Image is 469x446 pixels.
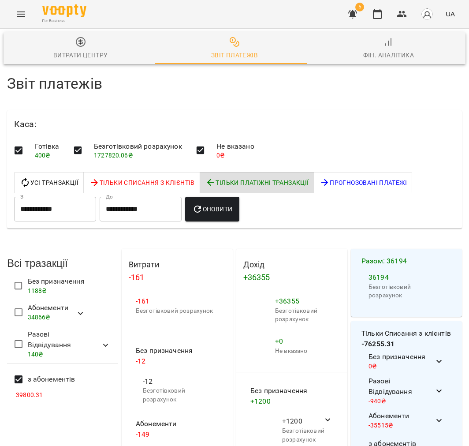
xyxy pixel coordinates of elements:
[89,177,195,188] span: Тільки Списання з клієнтів
[211,50,258,60] div: Звіт платежів
[35,141,60,152] span: Готівка
[136,430,150,439] span: -149
[282,416,316,427] span: +1200
[185,197,239,221] button: Оновити
[250,397,271,405] span: + 1200
[28,351,44,358] span: 140 ₴
[35,152,51,159] span: 400 ₴
[216,141,254,152] span: Не вказано
[275,347,333,356] p: Не вказано
[361,340,395,348] b: -76255.31
[136,357,145,365] span: -12
[136,419,208,429] span: Абонементи
[368,352,434,362] span: Без призначення
[442,6,458,22] button: UA
[368,397,386,405] span: -940 ₴
[28,329,94,350] span: Разові Відвідування
[250,386,323,396] span: Без призначення
[243,260,340,269] h4: Дохід
[363,50,414,60] div: Фін. Аналітика
[200,172,314,193] button: Тільки платіжні Транзакції
[368,422,393,429] span: -35515 ₴
[42,18,86,24] span: For Business
[94,152,133,159] span: 1727820.06 ₴
[136,297,150,305] span: -161
[11,4,32,25] button: Menu
[83,172,200,193] button: Тільки Списання з клієнтів
[28,374,75,385] span: з абонементів
[28,303,68,313] span: Абонементи
[275,337,283,345] span: + 0
[14,117,455,131] h6: Каса :
[143,376,212,387] span: -12
[143,386,212,404] p: Безготівковий розрахунок
[361,328,451,349] h4: Тільки Списання з клієнтів
[136,307,219,315] p: Безготівковий розрахунок
[368,411,434,421] span: Абонементи
[28,276,85,287] span: Без призначення
[28,314,51,321] span: 34866 ₴
[28,287,47,294] span: 1188 ₴
[20,177,78,188] span: Усі Транзакції
[368,273,389,281] span: 36194
[368,363,377,370] span: 0 ₴
[368,376,434,397] span: Разові Відвідування
[314,172,412,193] button: Прогнозовані платежі
[243,273,340,282] h4: + 36355
[320,177,407,188] span: Прогнозовані платежі
[282,427,316,444] p: Безготівковий розрахунок
[216,152,225,159] span: 0 ₴
[7,75,462,93] h4: Звіт платежів
[355,3,364,11] span: 5
[368,283,444,300] p: Безготівковий розрахунок
[361,256,451,266] h4: Разом : 36194
[205,177,309,188] span: Тільки платіжні Транзакції
[275,297,299,305] span: + 36355
[446,9,455,19] span: UA
[275,307,333,324] p: Безготівковий розрахунок
[53,50,108,60] div: Витрати центру
[94,141,182,152] span: Безготівковий розрахунок
[136,345,219,356] span: Без призначення
[129,260,226,269] h4: Витрати
[7,258,118,269] h3: Всі тразакції
[14,172,84,193] button: Усі Транзакції
[421,8,433,20] img: avatar_s.png
[129,273,226,282] h4: -161
[14,391,43,398] span: - 39800.31
[42,4,86,17] img: Voopty Logo
[192,204,232,214] span: Оновити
